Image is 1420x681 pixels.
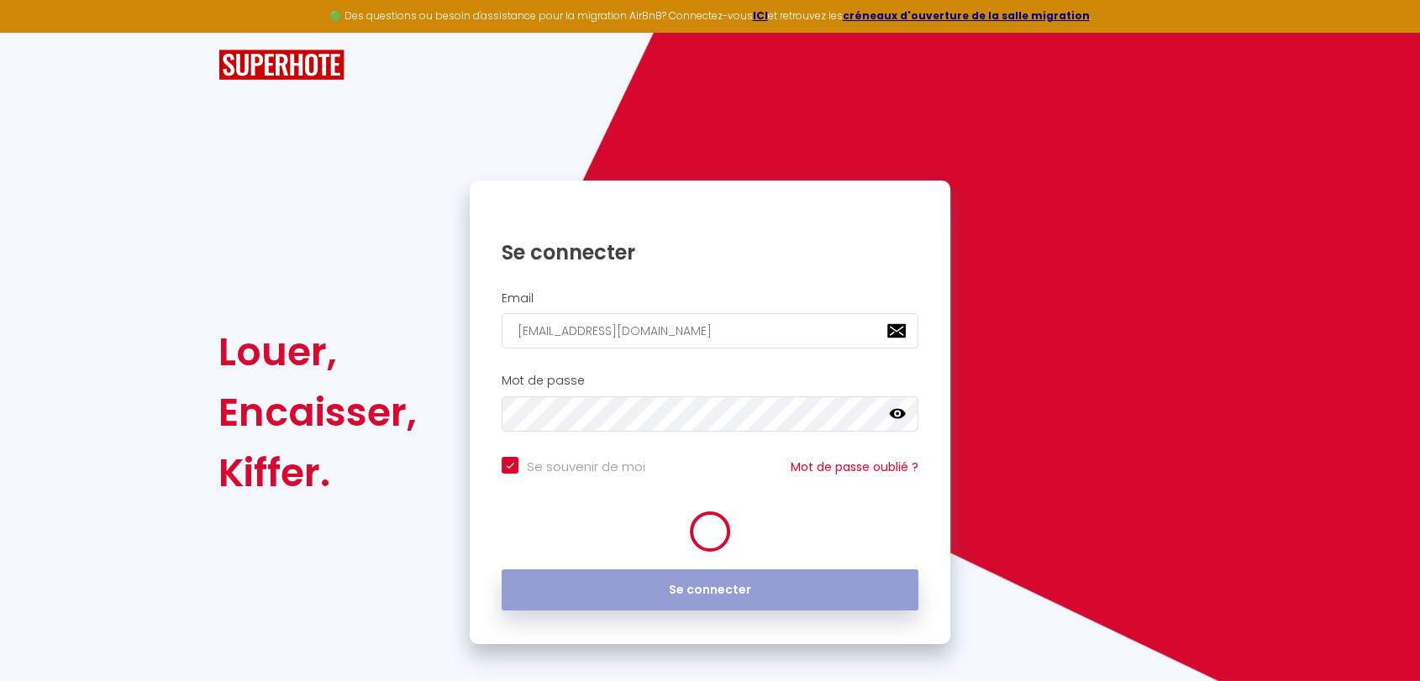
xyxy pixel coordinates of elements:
button: Ouvrir le widget de chat LiveChat [13,7,64,57]
div: Encaisser, [218,382,417,443]
a: Mot de passe oublié ? [791,458,918,475]
button: Se connecter [502,569,918,611]
h2: Email [502,291,918,306]
div: Louer, [218,322,417,382]
img: SuperHote logo [218,50,344,81]
iframe: Chat [1349,605,1407,668]
a: créneaux d'ouverture de la salle migration [843,8,1090,23]
input: Ton Email [502,313,918,348]
h1: Se connecter [502,239,918,265]
div: Kiffer. [218,443,417,503]
a: ICI [753,8,768,23]
h2: Mot de passe [502,374,918,388]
